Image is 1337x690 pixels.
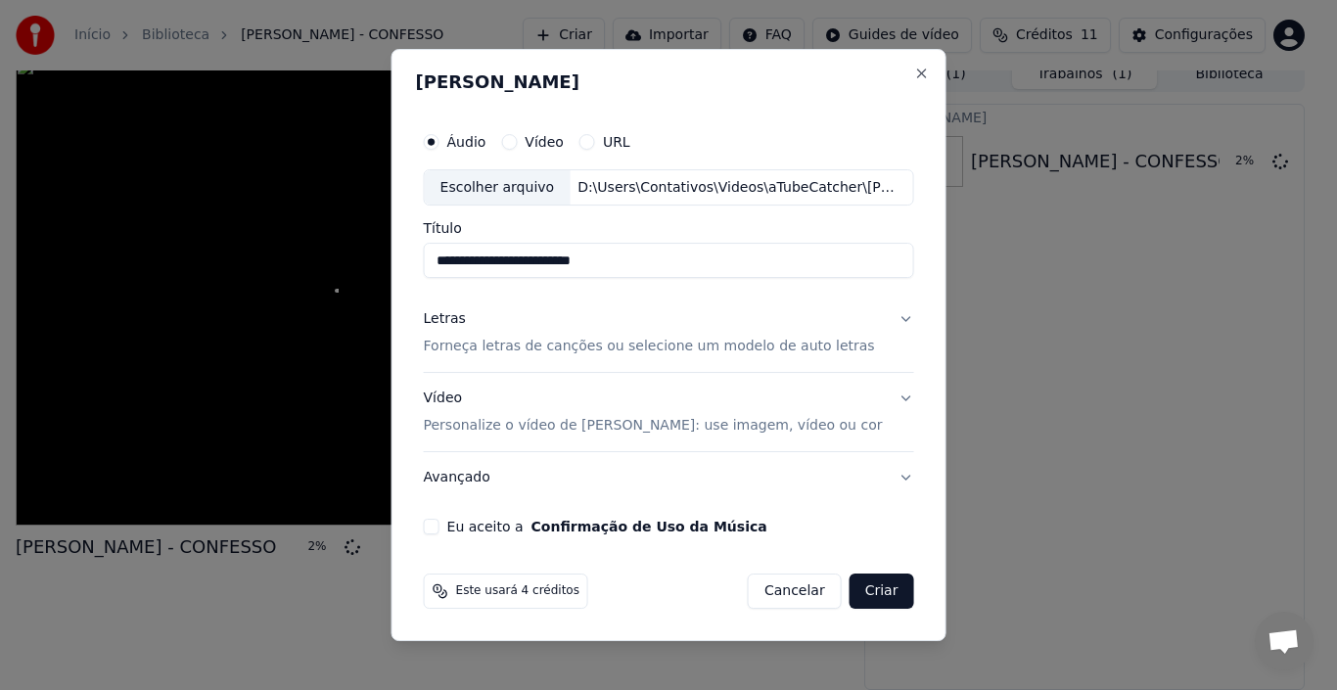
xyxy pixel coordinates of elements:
label: Eu aceito a [447,520,767,533]
h2: [PERSON_NAME] [416,73,922,91]
div: Escolher arquivo [425,170,571,206]
span: Este usará 4 créditos [456,583,579,599]
label: Vídeo [525,135,564,149]
p: Personalize o vídeo de [PERSON_NAME]: use imagem, vídeo ou cor [424,416,883,436]
button: Criar [850,574,914,609]
div: Letras [424,310,466,330]
div: Vídeo [424,390,883,437]
button: Cancelar [748,574,842,609]
label: Áudio [447,135,486,149]
button: LetrasForneça letras de canções ou selecione um modelo de auto letras [424,295,914,373]
button: VídeoPersonalize o vídeo de [PERSON_NAME]: use imagem, vídeo ou cor [424,374,914,452]
label: URL [603,135,630,149]
p: Forneça letras de canções ou selecione um modelo de auto letras [424,338,875,357]
div: D:\Users\Contativos\Videos\aTubeCatcher\[PERSON_NAME] - DOIS BICUDOS.MP3 [570,178,902,198]
button: Avançado [424,452,914,503]
label: Título [424,222,914,236]
button: Eu aceito a [531,520,767,533]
